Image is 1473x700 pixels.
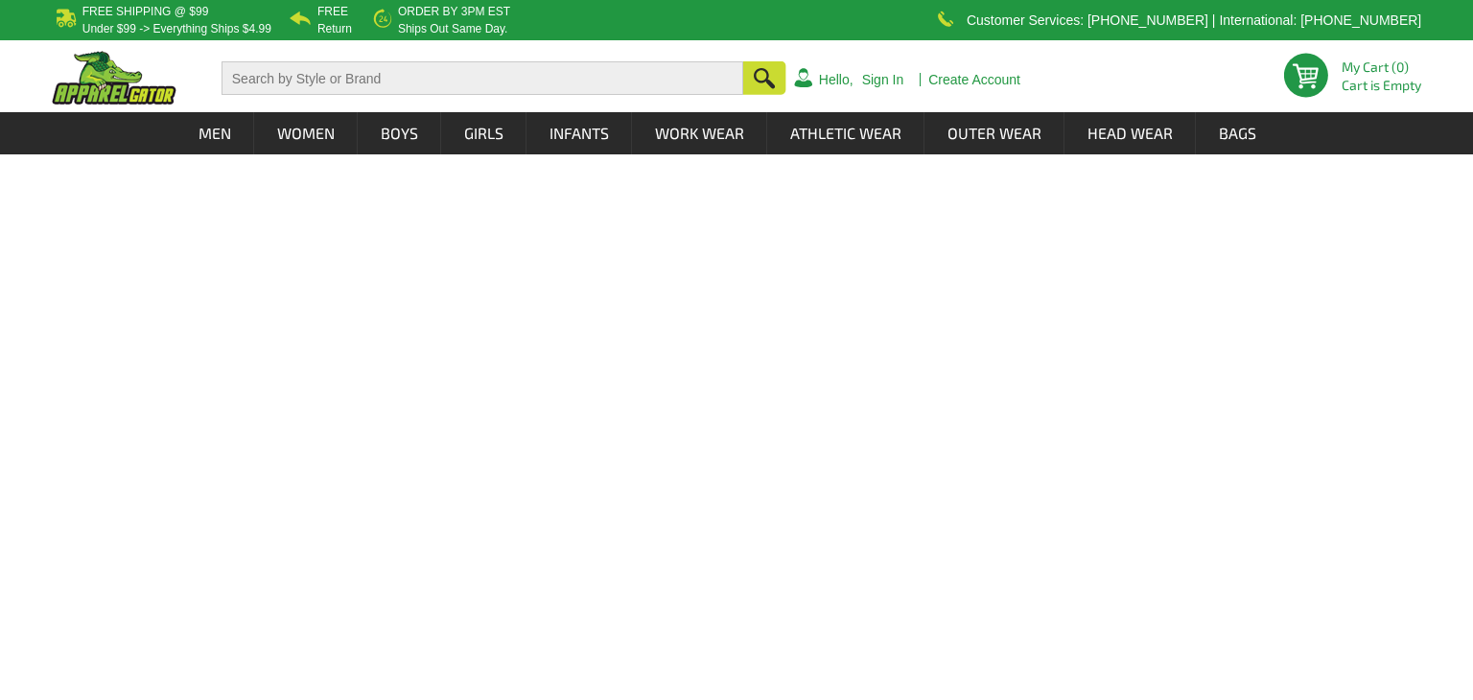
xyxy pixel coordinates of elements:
[967,14,1421,26] p: Customer Services: [PHONE_NUMBER] | International: [PHONE_NUMBER]
[52,51,176,105] img: ApparelGator
[925,112,1064,154] a: Outer Wear
[176,112,253,154] a: Men
[222,61,743,95] input: Search by Style or Brand
[255,112,357,154] a: Women
[1342,60,1414,74] li: My Cart (0)
[527,112,631,154] a: Infants
[819,73,853,86] a: Hello,
[398,5,510,18] b: Order by 3PM EST
[862,73,904,86] a: Sign In
[359,112,440,154] a: Boys
[398,23,510,35] p: ships out same day.
[82,5,209,18] b: Free Shipping @ $99
[1065,112,1195,154] a: Head Wear
[82,23,271,35] p: under $99 -> everything ships $4.99
[928,73,1020,86] a: Create Account
[633,112,766,154] a: Work Wear
[1197,112,1278,154] a: Bags
[442,112,526,154] a: Girls
[317,5,348,18] b: Free
[317,23,352,35] p: Return
[1342,79,1421,92] span: Cart is Empty
[768,112,924,154] a: Athletic Wear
